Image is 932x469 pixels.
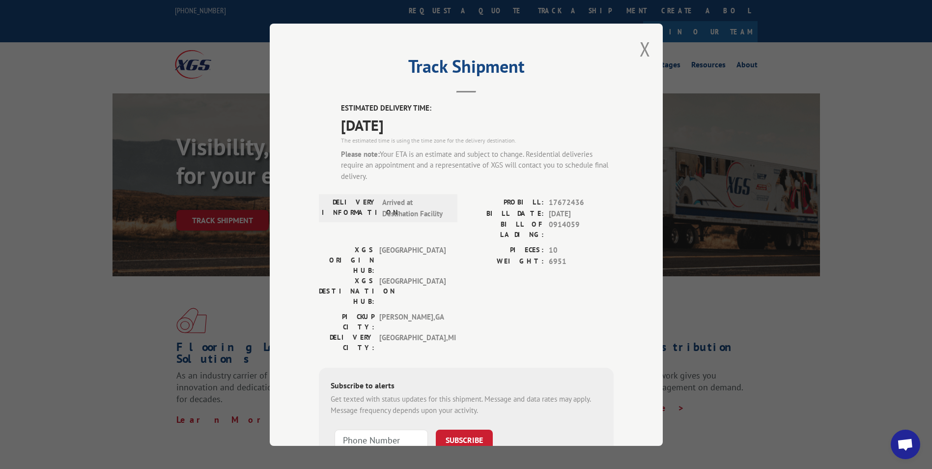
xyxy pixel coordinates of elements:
[379,332,446,353] span: [GEOGRAPHIC_DATA] , MI
[466,208,544,219] label: BILL DATE:
[549,197,614,208] span: 17672436
[341,114,614,136] span: [DATE]
[331,394,602,416] div: Get texted with status updates for this shipment. Message and data rates may apply. Message frequ...
[549,208,614,219] span: [DATE]
[549,256,614,267] span: 6951
[640,36,650,62] button: Close modal
[466,219,544,240] label: BILL OF LADING:
[319,276,374,307] label: XGS DESTINATION HUB:
[891,430,920,459] div: Open chat
[436,430,493,450] button: SUBSCRIBE
[341,148,614,182] div: Your ETA is an estimate and subject to change. Residential deliveries require an appointment and ...
[379,276,446,307] span: [GEOGRAPHIC_DATA]
[319,59,614,78] h2: Track Shipment
[341,149,380,158] strong: Please note:
[319,332,374,353] label: DELIVERY CITY:
[335,430,428,450] input: Phone Number
[549,219,614,240] span: 0914059
[331,380,602,394] div: Subscribe to alerts
[341,136,614,145] div: The estimated time is using the time zone for the delivery destination.
[379,312,446,332] span: [PERSON_NAME] , GA
[319,245,374,276] label: XGS ORIGIN HUB:
[466,256,544,267] label: WEIGHT:
[322,197,377,219] label: DELIVERY INFORMATION:
[549,245,614,256] span: 10
[379,245,446,276] span: [GEOGRAPHIC_DATA]
[341,103,614,114] label: ESTIMATED DELIVERY TIME:
[319,312,374,332] label: PICKUP CITY:
[466,197,544,208] label: PROBILL:
[466,245,544,256] label: PIECES:
[382,197,449,219] span: Arrived at Destination Facility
